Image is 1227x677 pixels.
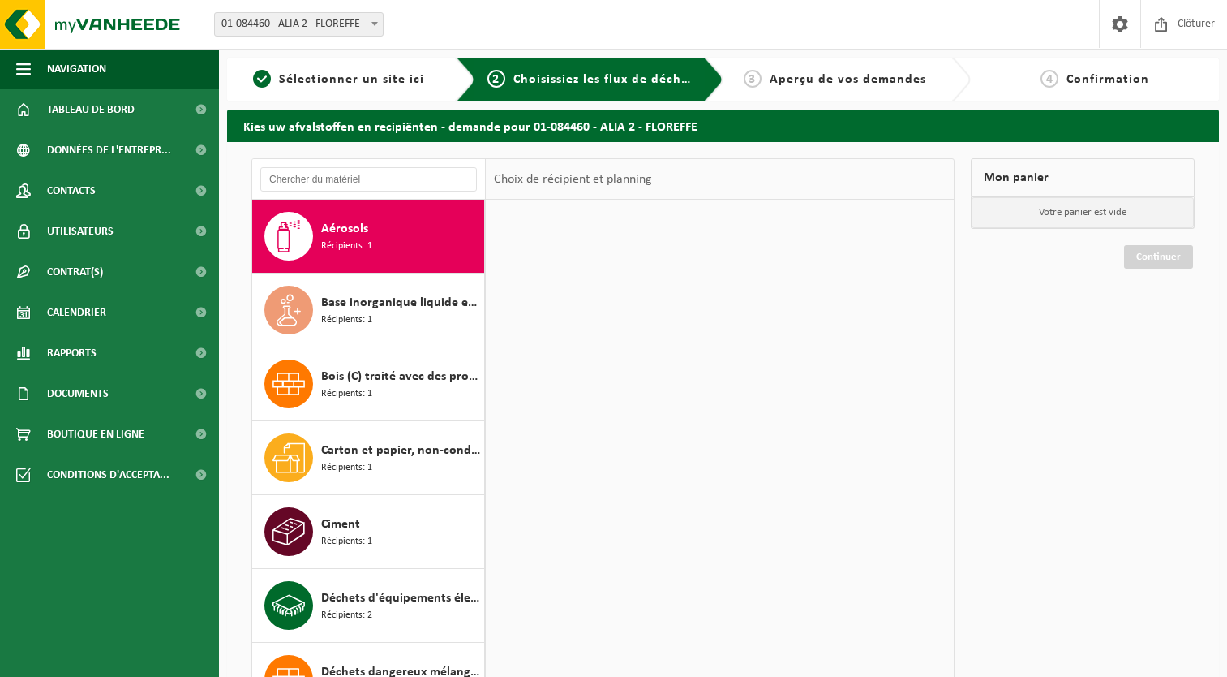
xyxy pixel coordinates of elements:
[47,292,106,333] span: Calendrier
[47,89,135,130] span: Tableau de bord
[321,293,480,313] span: Base inorganique liquide en fût de 200lt
[252,347,485,421] button: Bois (C) traité avec des produits dangereux Récipients: 1
[215,13,383,36] span: 01-084460 - ALIA 2 - FLOREFFE
[47,170,96,211] span: Contacts
[321,367,480,386] span: Bois (C) traité avec des produits dangereux
[321,386,372,402] span: Récipients: 1
[321,589,480,608] span: Déchets d'équipements électriques et électroniques - Sans tubes cathodiques
[321,515,360,534] span: Ciment
[47,373,109,414] span: Documents
[253,70,271,88] span: 1
[486,159,660,200] div: Choix de récipient et planning
[252,495,485,569] button: Ciment Récipients: 1
[1040,70,1058,88] span: 4
[47,252,103,292] span: Contrat(s)
[252,274,485,347] button: Base inorganique liquide en fût de 200lt Récipients: 1
[513,73,783,86] span: Choisissiez les flux de déchets et récipients
[252,421,485,495] button: Carton et papier, non-conditionné (industriel) Récipients: 1
[971,158,1195,197] div: Mon panier
[487,70,505,88] span: 2
[321,441,480,460] span: Carton et papier, non-conditionné (industriel)
[972,197,1194,228] p: Votre panier est vide
[235,70,443,89] a: 1Sélectionner un site ici
[1124,245,1193,269] a: Continuer
[47,211,114,252] span: Utilisateurs
[47,455,169,495] span: Conditions d'accepta...
[227,110,1219,141] h2: Kies uw afvalstoffen en recipiënten - demande pour 01-084460 - ALIA 2 - FLOREFFE
[214,12,384,37] span: 01-084460 - ALIA 2 - FLOREFFE
[770,73,926,86] span: Aperçu de vos demandes
[321,534,372,550] span: Récipients: 1
[47,49,106,89] span: Navigation
[321,460,372,476] span: Récipients: 1
[321,313,372,328] span: Récipients: 1
[252,569,485,643] button: Déchets d'équipements électriques et électroniques - Sans tubes cathodiques Récipients: 2
[744,70,762,88] span: 3
[321,239,372,254] span: Récipients: 1
[279,73,424,86] span: Sélectionner un site ici
[321,608,372,623] span: Récipients: 2
[252,200,485,274] button: Aérosols Récipients: 1
[321,219,368,239] span: Aérosols
[1066,73,1149,86] span: Confirmation
[8,641,271,677] iframe: chat widget
[47,333,97,373] span: Rapports
[47,414,144,455] span: Boutique en ligne
[260,167,477,192] input: Chercher du matériel
[47,130,171,170] span: Données de l'entrepr...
